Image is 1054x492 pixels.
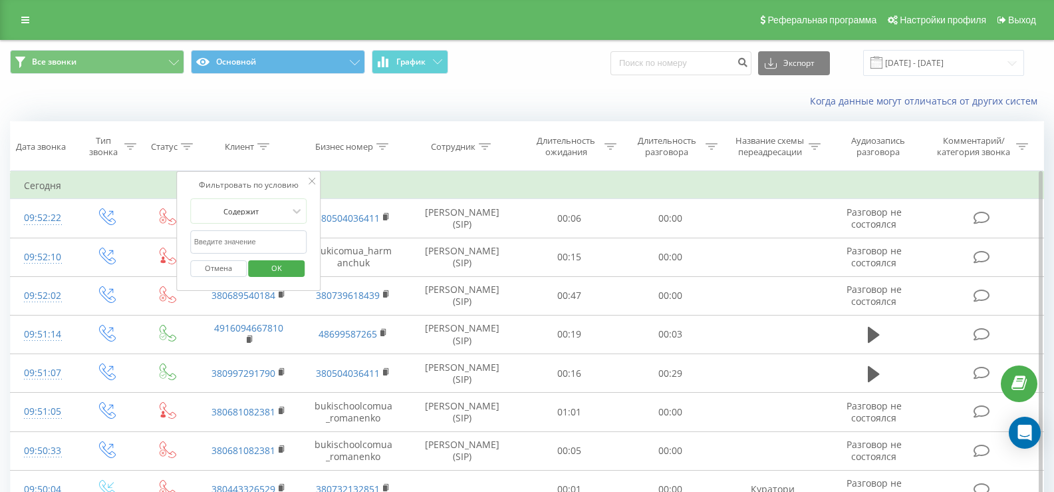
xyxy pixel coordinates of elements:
[214,322,283,334] a: 4916094667810
[847,438,902,463] span: Разговор не состоялся
[211,444,275,457] a: 380681082381
[610,51,751,75] input: Поиск по номеру
[900,15,986,25] span: Настройки профиля
[620,354,721,393] td: 00:29
[1008,15,1036,25] span: Выход
[319,328,377,340] a: 48699587265
[758,51,830,75] button: Экспорт
[301,238,406,276] td: bukicomua_harmanchuk
[258,258,295,278] span: OK
[847,399,902,424] span: Разговор не состоялся
[620,393,721,431] td: 00:00
[190,178,307,192] div: Фильтровать по условию
[935,135,1013,158] div: Комментарий/категория звонка
[396,57,426,67] span: График
[301,393,406,431] td: bukischoolcomua_romanenko
[211,405,275,418] a: 380681082381
[406,431,519,470] td: [PERSON_NAME] (SIP)
[519,315,620,354] td: 00:19
[24,438,62,464] div: 09:50:33
[211,367,275,379] a: 380997291790
[519,199,620,238] td: 00:06
[519,238,620,276] td: 00:15
[301,431,406,470] td: bukischoolcomua_romanenko
[24,205,62,231] div: 09:52:22
[32,57,76,67] span: Все звонки
[620,315,721,354] td: 00:03
[847,283,902,308] span: Разговор не состоялся
[372,50,448,74] button: График
[519,393,620,431] td: 01:01
[1009,417,1041,449] div: Open Intercom Messenger
[225,141,254,152] div: Клиент
[847,206,902,230] span: Разговор не состоялся
[211,289,275,302] a: 380689540184
[620,276,721,315] td: 00:00
[24,283,62,309] div: 09:52:02
[190,260,247,277] button: Отмена
[519,276,620,315] td: 00:47
[406,315,519,354] td: [PERSON_NAME] (SIP)
[16,141,66,152] div: Дата звонка
[24,399,62,425] div: 09:51:05
[519,431,620,470] td: 00:05
[151,141,178,152] div: Статус
[847,244,902,269] span: Разговор не состоялся
[810,95,1044,107] a: Когда данные могут отличаться от других систем
[406,276,519,315] td: [PERSON_NAME] (SIP)
[406,238,519,276] td: [PERSON_NAME] (SIP)
[620,199,721,238] td: 00:00
[431,141,475,152] div: Сотрудник
[316,212,380,224] a: 380504036411
[86,135,120,158] div: Тип звонка
[406,393,519,431] td: [PERSON_NAME] (SIP)
[191,50,365,74] button: Основной
[315,141,373,152] div: Бизнес номер
[316,289,380,302] a: 380739618439
[10,50,184,74] button: Все звонки
[632,135,702,158] div: Длительность разговора
[767,15,876,25] span: Реферальная программа
[24,322,62,348] div: 09:51:14
[11,172,1044,199] td: Сегодня
[519,354,620,393] td: 00:16
[24,244,62,270] div: 09:52:10
[24,360,62,386] div: 09:51:07
[190,230,307,254] input: Введите значение
[620,238,721,276] td: 00:00
[531,135,601,158] div: Длительность ожидания
[734,135,805,158] div: Название схемы переадресации
[249,260,305,277] button: OK
[406,199,519,238] td: [PERSON_NAME] (SIP)
[620,431,721,470] td: 00:00
[316,367,380,379] a: 380504036411
[406,354,519,393] td: [PERSON_NAME] (SIP)
[837,135,919,158] div: Аудиозапись разговора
